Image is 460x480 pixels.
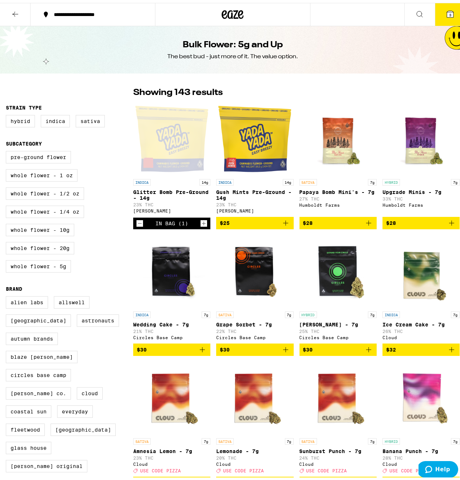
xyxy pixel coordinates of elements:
[200,217,207,224] button: Increment
[6,112,35,124] label: Hybrid
[300,194,377,198] p: 27% THC
[216,206,293,210] div: [PERSON_NAME]
[389,465,430,470] span: USE CODE PIZZA
[216,100,293,214] a: Open page for Gush Mints Pre-Ground - 14g from Yada Yada
[386,344,396,350] span: $32
[51,421,116,433] label: [GEOGRAPHIC_DATA]
[216,326,293,331] p: 22% THC
[133,453,210,457] p: 23% THC
[6,203,84,215] label: Whole Flower - 1/4 oz
[6,330,58,342] label: Autumn Brands
[136,217,143,224] button: Decrement
[223,465,264,470] span: USE CODE PIZZA
[54,293,90,306] label: Allswell
[382,319,460,325] p: Ice Cream Cake - 7g
[216,186,293,198] p: Gush Mints Pre-Ground - 14g
[218,359,291,432] img: Cloud - Lemonade - 7g
[216,453,293,457] p: 20% THC
[382,453,460,457] p: 28% THC
[183,36,283,48] h1: Bulk Flower: 5g and Up
[451,309,460,315] p: 7g
[382,186,460,192] p: Upgrade Minis - 7g
[382,100,460,214] a: Open page for Upgrade Minis - 7g from Humboldt Farms
[133,176,151,183] p: INDICA
[77,384,103,397] label: Cloud
[382,200,460,205] div: Humboldt Farms
[303,217,313,223] span: $28
[368,176,377,183] p: 7g
[382,309,400,315] p: INDICA
[216,459,293,464] div: Cloud
[133,206,210,210] div: [PERSON_NAME]
[300,326,377,331] p: 25% THC
[202,309,210,315] p: 7g
[216,435,234,442] p: SATIVA
[216,214,293,226] button: Add to bag
[386,217,396,223] span: $28
[300,176,317,183] p: SATIVA
[133,199,210,204] p: 23% THC
[220,344,230,350] span: $30
[133,326,210,331] p: 21% THC
[199,176,210,183] p: 14g
[285,435,294,442] p: 7g
[6,312,71,324] label: [GEOGRAPHIC_DATA]
[451,435,460,442] p: 7g
[385,232,457,305] img: Cloud - Ice Cream Cake - 7g
[216,445,293,451] p: Lemonade - 7g
[6,221,74,233] label: Whole Flower - 10g
[216,319,293,325] p: Grape Sorbet - 7g
[6,421,45,433] label: Fleetwood
[216,341,293,353] button: Add to bag
[137,344,147,350] span: $30
[76,112,105,124] label: Sativa
[382,332,460,337] div: Cloud
[220,217,230,223] span: $25
[382,176,400,183] p: HYBRID
[368,435,377,442] p: 7g
[306,465,347,470] span: USE CODE PIZZA
[218,100,291,172] img: Yada Yada - Gush Mints Pre-Ground - 14g
[6,402,51,415] label: Coastal Sun
[202,435,210,442] p: 7g
[419,458,458,476] iframe: Opens a widget where you can find more information
[216,176,234,183] p: INDICA
[302,100,374,172] img: Humboldt Farms - Papaya Bomb Mini's - 7g
[6,102,42,108] legend: Strain Type
[133,186,210,198] p: Glitter Bomb Pre-Ground - 14g
[140,465,181,470] span: USE CODE PIZZA
[6,257,71,270] label: Whole Flower - 5g
[382,445,460,451] p: Banana Punch - 7g
[302,232,374,305] img: Circles Base Camp - Banana Bliss - 7g
[300,200,377,205] div: Humboldt Farms
[382,326,460,331] p: 26% THC
[6,239,74,251] label: Whole Flower - 20g
[41,112,70,124] label: Indica
[6,148,71,160] label: Pre-ground Flower
[216,309,234,315] p: SATIVA
[285,309,294,315] p: 7g
[300,341,377,353] button: Add to bag
[300,100,377,214] a: Open page for Papaya Bomb Mini's - 7g from Humboldt Farms
[300,186,377,192] p: Papaya Bomb Mini's - 7g
[133,332,210,337] div: Circles Base Camp
[6,366,71,378] label: Circles Base Camp
[300,319,377,325] p: [PERSON_NAME] - 7g
[382,359,460,474] a: Open page for Banana Punch - 7g from Cloud
[6,283,22,289] legend: Brand
[300,445,377,451] p: Sunburst Punch - 7g
[6,166,78,179] label: Whole Flower - 1 oz
[382,459,460,464] div: Cloud
[300,232,377,341] a: Open page for Banana Bliss - 7g from Circles Base Camp
[6,457,87,469] label: [PERSON_NAME] Original
[155,218,188,223] div: In Bag (1)
[77,312,119,324] label: Astronauts
[133,341,210,353] button: Add to bag
[382,194,460,198] p: 33% THC
[300,359,377,474] a: Open page for Sunburst Punch - 7g from Cloud
[6,439,51,451] label: Glass House
[218,232,291,305] img: Circles Base Camp - Grape Sorbet - 7g
[382,341,460,353] button: Add to bag
[135,232,208,305] img: Circles Base Camp - Wedding Cake - 7g
[6,348,78,360] label: Blaze [PERSON_NAME]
